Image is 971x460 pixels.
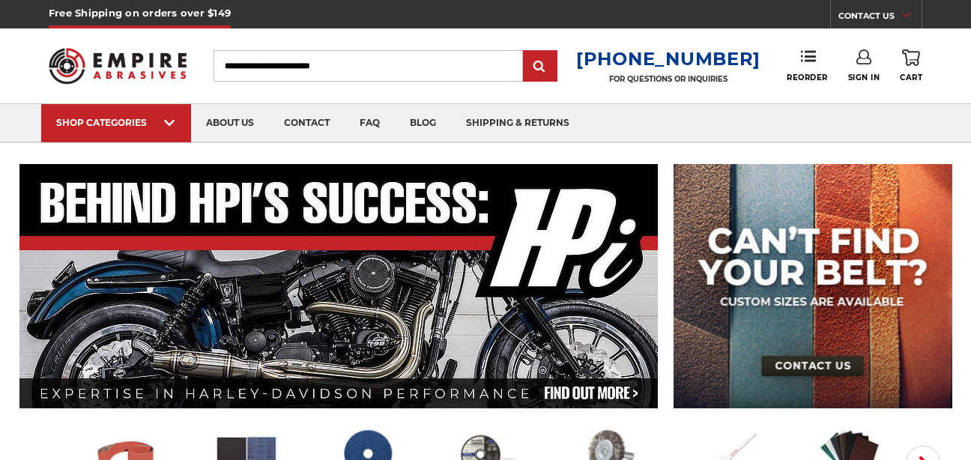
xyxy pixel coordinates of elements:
[576,74,760,84] p: FOR QUESTIONS OR INQUIRIES
[838,7,922,28] a: CONTACT US
[191,104,269,142] a: about us
[395,104,451,142] a: blog
[674,164,952,408] img: promo banner for custom belts.
[787,73,828,82] span: Reorder
[451,104,584,142] a: shipping & returns
[900,49,922,82] a: Cart
[269,104,345,142] a: contact
[19,164,659,408] img: Banner for an interview featuring Horsepower Inc who makes Harley performance upgrades featured o...
[848,73,880,82] span: Sign In
[49,39,187,93] img: Empire Abrasives
[345,104,395,142] a: faq
[56,117,176,128] div: SHOP CATEGORIES
[900,73,922,82] span: Cart
[525,52,555,82] input: Submit
[787,49,828,82] a: Reorder
[576,48,760,70] a: [PHONE_NUMBER]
